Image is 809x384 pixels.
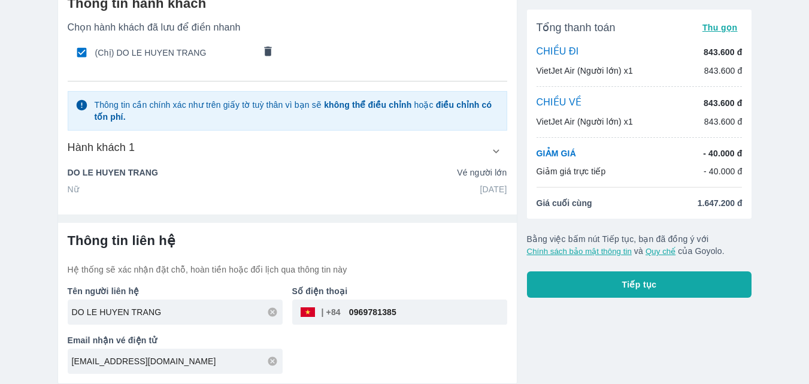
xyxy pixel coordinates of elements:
b: Email nhận vé điện tử [68,335,157,345]
b: Số điện thoại [292,286,348,296]
p: VietJet Air (Người lớn) x1 [537,65,633,77]
p: 843.600 đ [704,116,743,128]
p: Vé người lớn [457,167,507,179]
button: Quy chế [646,247,675,256]
p: Thông tin cần chính xác như trên giấy tờ tuỳ thân vì bạn sẽ hoặc [94,99,499,123]
p: VietJet Air (Người lớn) x1 [537,116,633,128]
button: Chính sách bảo mật thông tin [527,247,632,256]
input: Ví dụ: abc@gmail.com [72,355,283,367]
input: Ví dụ: NGUYEN VAN A [72,306,283,318]
p: Giảm giá trực tiếp [537,165,606,177]
button: comments [255,40,280,65]
p: CHIỀU ĐI [537,46,579,59]
button: Tiếp tục [527,271,752,298]
span: Giá cuối cùng [537,197,592,209]
p: CHIỀU VỀ [537,96,582,110]
p: Nữ [68,183,79,195]
h6: Hành khách 1 [68,140,135,155]
p: [DATE] [480,183,507,195]
p: 843.600 đ [704,46,742,58]
strong: không thể điều chỉnh [324,100,411,110]
h6: Thông tin liên hệ [68,232,507,249]
p: - 40.000 đ [703,147,742,159]
p: Hệ thống sẽ xác nhận đặt chỗ, hoàn tiền hoặc đổi lịch qua thông tin này [68,264,507,276]
p: Bằng việc bấm nút Tiếp tục, bạn đã đồng ý với và của Goyolo. [527,233,752,257]
p: DO LE HUYEN TRANG [68,167,159,179]
span: (Chị) DO LE HUYEN TRANG [95,47,254,59]
span: Tổng thanh toán [537,20,616,35]
p: Chọn hành khách đã lưu để điền nhanh [68,22,507,34]
p: 843.600 đ [704,97,742,109]
p: GIẢM GIÁ [537,147,576,159]
span: Thu gọn [702,23,738,32]
p: 843.600 đ [704,65,743,77]
button: Thu gọn [698,19,743,36]
span: 1.647.200 đ [698,197,743,209]
b: Tên người liên hệ [68,286,140,296]
p: - 40.000 đ [704,165,743,177]
span: Tiếp tục [622,279,657,291]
